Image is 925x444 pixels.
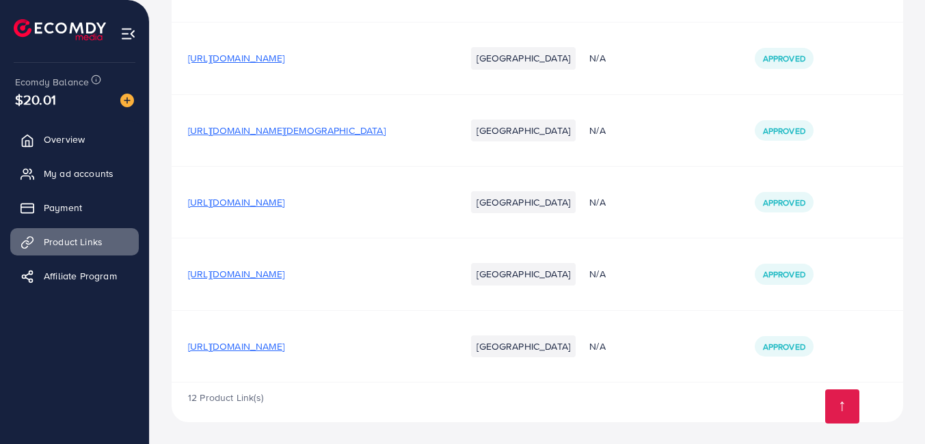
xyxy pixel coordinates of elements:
img: image [120,94,134,107]
span: 12 Product Link(s) [188,391,263,404]
li: [GEOGRAPHIC_DATA] [471,120,576,141]
iframe: Chat [867,383,915,434]
span: N/A [589,124,605,137]
img: logo [14,19,106,40]
img: menu [120,26,136,42]
span: Overview [44,133,85,146]
span: [URL][DOMAIN_NAME] [188,339,284,353]
li: [GEOGRAPHIC_DATA] [471,47,576,69]
span: Product Links [44,235,103,249]
span: My ad accounts [44,167,113,180]
span: Approved [763,53,805,64]
span: Approved [763,341,805,352]
span: N/A [589,195,605,209]
a: Overview [10,126,139,153]
span: N/A [589,267,605,281]
span: Payment [44,201,82,214]
span: [URL][DOMAIN_NAME] [188,267,284,281]
a: Affiliate Program [10,262,139,290]
span: N/A [589,339,605,353]
span: [URL][DOMAIN_NAME] [188,51,284,65]
span: $20.01 [15,89,56,109]
span: N/A [589,51,605,65]
li: [GEOGRAPHIC_DATA] [471,263,576,285]
li: [GEOGRAPHIC_DATA] [471,335,576,357]
span: [URL][DOMAIN_NAME] [188,195,284,209]
span: Approved [763,197,805,208]
a: Product Links [10,228,139,255]
a: Payment [10,194,139,221]
li: [GEOGRAPHIC_DATA] [471,191,576,213]
a: My ad accounts [10,160,139,187]
span: [URL][DOMAIN_NAME][DEMOGRAPHIC_DATA] [188,124,386,137]
span: Approved [763,268,805,280]
span: Approved [763,125,805,137]
span: Affiliate Program [44,269,117,283]
span: Ecomdy Balance [15,75,89,89]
